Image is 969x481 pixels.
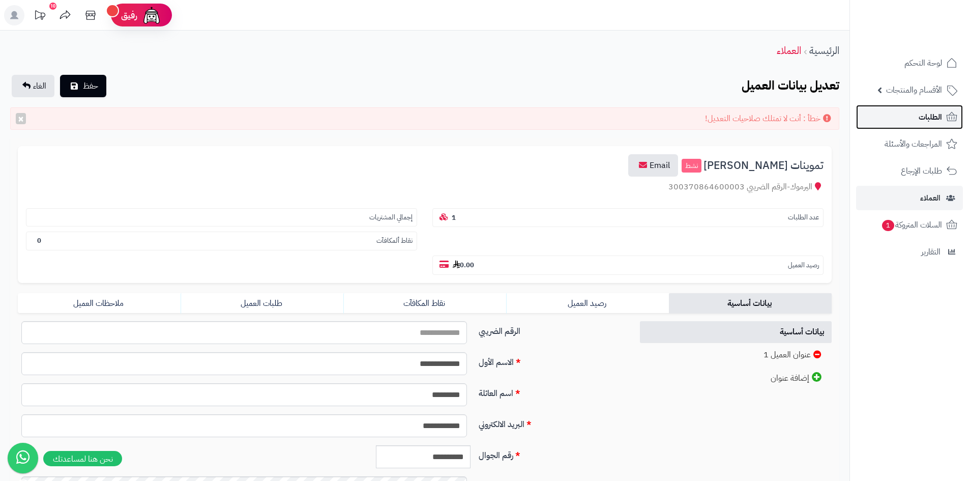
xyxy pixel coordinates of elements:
[37,236,41,245] b: 0
[475,383,628,400] label: اسم العائلة
[475,321,628,337] label: الرقم الضريبي
[60,75,106,97] button: حفظ
[343,293,506,314] a: نقاط المكافآت
[919,110,942,124] span: الطلبات
[742,76,839,95] b: تعديل بيانات العميل
[141,5,162,25] img: ai-face.png
[856,51,963,75] a: لوحة التحكم
[920,191,941,205] span: العملاء
[856,159,963,183] a: طلبات الإرجاع
[376,236,413,246] small: نقاط ألمكافآت
[369,213,413,222] small: إجمالي المشتريات
[921,245,941,259] span: التقارير
[10,107,839,130] div: خطأ : أنت لا تمتلك صلاحيات التعديل!
[27,5,52,28] a: تحديثات المنصة
[181,293,343,314] a: طلبات العميل
[882,220,894,231] span: 1
[83,80,98,92] span: حفظ
[703,160,824,172] span: تموينات [PERSON_NAME]
[682,159,701,173] small: نشط
[856,132,963,156] a: المراجعات والأسئلة
[475,414,628,431] label: البريد الالكتروني
[856,213,963,237] a: السلات المتروكة1
[26,181,824,193] div: اليرموك-الرقم الضريبي 300370864600003
[640,367,832,389] a: إضافة عنوان
[856,105,963,129] a: الطلبات
[640,321,832,343] a: بيانات أساسية
[640,344,832,366] a: عنوان العميل 1
[475,445,628,462] label: رقم الجوال
[18,293,181,314] a: ملاحظات العميل
[475,352,628,369] label: الاسم الأول
[901,164,942,178] span: طلبات الإرجاع
[121,9,137,21] span: رفيق
[886,83,942,97] span: الأقسام والمنتجات
[506,293,669,314] a: رصيد العميل
[452,213,456,222] b: 1
[788,261,819,270] small: رصيد العميل
[788,213,819,222] small: عدد الطلبات
[856,240,963,264] a: التقارير
[33,80,46,92] span: الغاء
[49,3,56,10] div: 10
[809,43,839,58] a: الرئيسية
[777,43,801,58] a: العملاء
[628,154,678,177] a: Email
[16,113,26,124] button: ×
[669,293,832,314] a: بيانات أساسية
[856,186,963,210] a: العملاء
[12,75,54,97] a: الغاء
[904,56,942,70] span: لوحة التحكم
[881,218,942,232] span: السلات المتروكة
[453,260,474,270] b: 0.00
[885,137,942,151] span: المراجعات والأسئلة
